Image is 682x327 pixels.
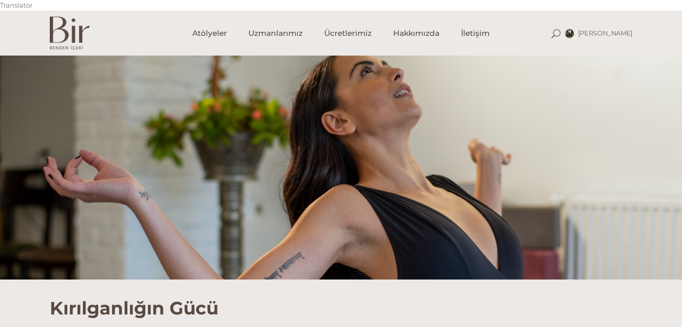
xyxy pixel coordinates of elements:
a: Ücretlerimiz [313,11,382,56]
span: [PERSON_NAME] [578,29,633,37]
a: Uzmanlarımız [238,11,313,56]
span: Hakkımızda [393,28,439,39]
a: Hakkımızda [382,11,450,56]
img: inbound5720259253010107926.jpg [565,29,574,38]
a: Atölyeler [182,11,238,56]
a: İletişim [450,11,500,56]
span: Uzmanlarımız [248,28,303,39]
span: Atölyeler [192,28,227,39]
h1: Kırılganlığın Gücü [50,280,633,319]
span: İletişim [461,28,490,39]
span: Ücretlerimiz [324,28,372,39]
